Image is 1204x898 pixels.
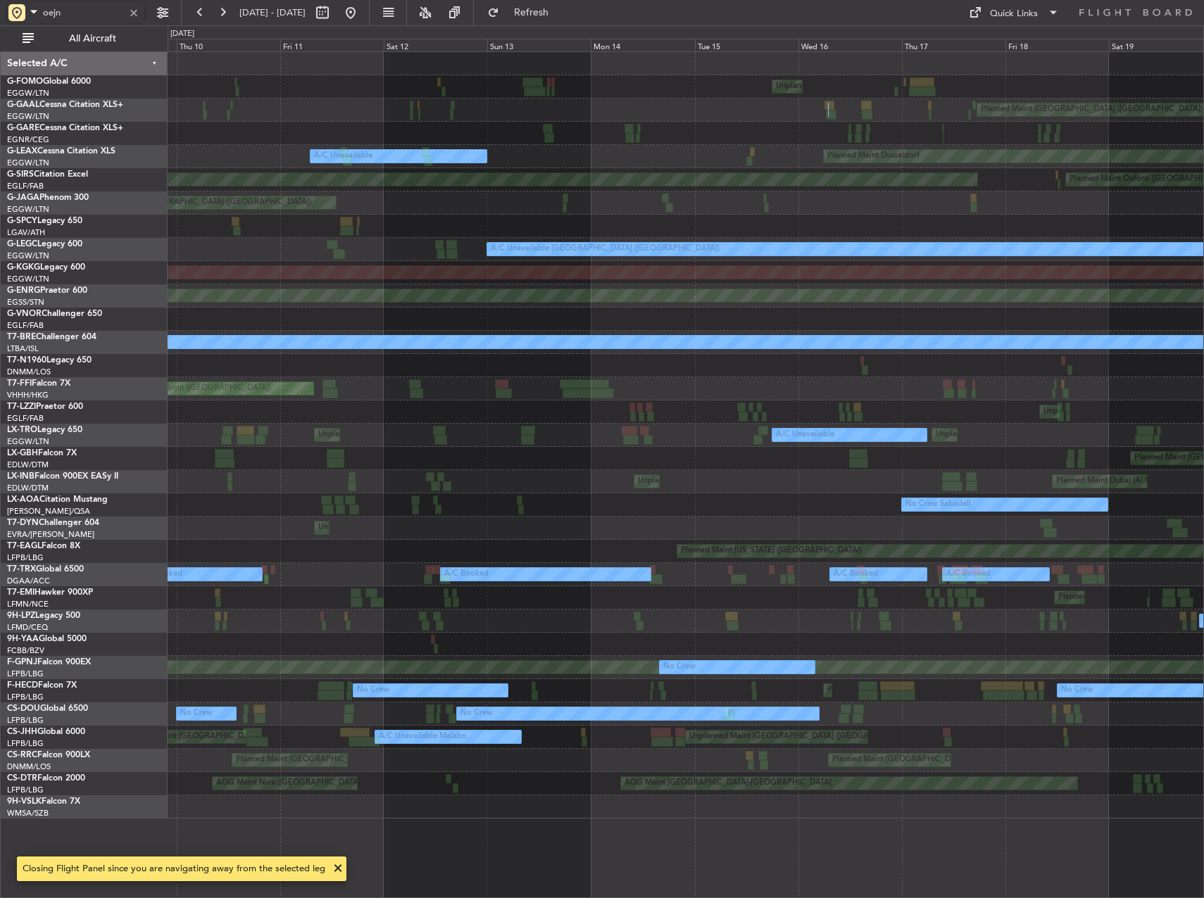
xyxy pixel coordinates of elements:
[1056,471,1195,492] div: Planned Maint Dubai (Al Maktoum Intl)
[7,379,70,388] a: T7-FFIFalcon 7X
[7,622,48,633] a: LFMD/CEQ
[902,39,1005,51] div: Thu 17
[7,751,90,759] a: CS-RRCFalcon 900LX
[7,426,37,434] span: LX-TRO
[7,645,44,656] a: FCBB/BZV
[491,239,720,260] div: A/C Unavailable [GEOGRAPHIC_DATA] ([GEOGRAPHIC_DATA])
[7,460,49,470] a: EDLW/DTM
[7,170,88,179] a: G-SIRSCitation Excel
[7,588,35,597] span: T7-EMI
[7,565,36,574] span: T7-TRX
[7,715,44,726] a: LFPB/LBG
[37,34,149,44] span: All Aircraft
[7,158,49,168] a: EGGW/LTN
[7,542,80,550] a: T7-EAGLFalcon 8X
[7,658,91,666] a: F-GPNJFalcon 900EX
[7,681,77,690] a: F-HECDFalcon 7X
[379,726,467,747] div: A/C Unavailable Malabo
[7,88,49,99] a: EGGW/LTN
[7,542,42,550] span: T7-EAGL
[689,726,921,747] div: Unplanned Maint [GEOGRAPHIC_DATA] ([GEOGRAPHIC_DATA])
[7,774,37,783] span: CS-DTR
[7,147,37,156] span: G-LEAX
[1061,680,1093,701] div: No Crew
[280,39,384,51] div: Fri 11
[7,170,34,179] span: G-SIRS
[7,797,42,806] span: 9H-VSLK
[7,263,85,272] a: G-KGKGLegacy 600
[7,390,49,400] a: VHHH/HKG
[7,367,51,377] a: DNMM/LOS
[170,28,194,40] div: [DATE]
[7,635,39,643] span: 9H-YAA
[7,704,88,713] a: CS-DOUGlobal 6500
[180,703,213,724] div: No Crew
[216,773,363,794] div: AOG Maint Nice ([GEOGRAPHIC_DATA])
[7,310,102,318] a: G-VNORChallenger 650
[7,286,87,295] a: G-ENRGPraetor 600
[7,808,49,818] a: WMSA/SZB
[7,403,83,411] a: T7-LZZIPraetor 600
[7,612,80,620] a: 9H-LPZLegacy 500
[7,227,45,238] a: LGAV/ATH
[7,101,39,109] span: G-GAAL
[827,146,920,167] div: Planned Maint Dusseldorf
[7,240,37,248] span: G-LEGC
[832,750,1054,771] div: Planned Maint [GEOGRAPHIC_DATA] ([GEOGRAPHIC_DATA])
[7,565,84,574] a: T7-TRXGlobal 6500
[663,657,696,678] div: No Crew
[776,424,834,445] div: A/C Unavailable
[23,862,325,876] div: Closing Flight Panel since you are navigating away from the selected leg
[502,8,561,18] span: Refresh
[7,286,40,295] span: G-ENRG
[7,274,49,284] a: EGGW/LTN
[905,494,971,515] div: No Crew Sabadell
[15,27,153,50] button: All Aircraft
[7,681,38,690] span: F-HECD
[384,39,487,51] div: Sat 12
[625,773,832,794] div: AOG Maint [GEOGRAPHIC_DATA]-[GEOGRAPHIC_DATA]
[7,472,35,481] span: LX-INB
[444,564,489,585] div: A/C Booked
[798,39,902,51] div: Wed 16
[7,506,90,517] a: [PERSON_NAME]/QSA
[43,2,124,23] input: Airport
[776,76,967,97] div: Unplanned Maint [US_STATE] ([GEOGRAPHIC_DATA])
[7,728,37,736] span: CS-JHH
[7,124,39,132] span: G-GARE
[7,379,32,388] span: T7-FFI
[1005,39,1109,51] div: Fri 18
[7,426,82,434] a: LX-TROLegacy 650
[318,424,550,445] div: Unplanned Maint [GEOGRAPHIC_DATA] ([GEOGRAPHIC_DATA])
[7,519,99,527] a: T7-DYNChallenger 604
[591,39,694,51] div: Mon 14
[681,540,862,562] div: Planned Maint [US_STATE] ([GEOGRAPHIC_DATA])
[239,6,306,19] span: [DATE] - [DATE]
[7,495,39,504] span: LX-AOA
[7,472,118,481] a: LX-INBFalcon 900EX EASy II
[7,576,50,586] a: DGAA/ACC
[834,564,878,585] div: A/C Booked
[990,7,1038,21] div: Quick Links
[7,297,44,308] a: EGSS/STN
[1058,587,1176,608] div: Planned Maint [PERSON_NAME]
[936,424,1038,445] div: Unplanned Maint Dusseldorf
[7,738,44,749] a: LFPB/LBG
[7,692,44,702] a: LFPB/LBG
[7,251,49,261] a: EGGW/LTN
[7,449,38,457] span: LX-GBH
[946,564,991,585] div: A/C Booked
[981,99,1203,120] div: Planned Maint [GEOGRAPHIC_DATA] ([GEOGRAPHIC_DATA])
[236,750,458,771] div: Planned Maint [GEOGRAPHIC_DATA] ([GEOGRAPHIC_DATA])
[7,588,93,597] a: T7-EMIHawker 900XP
[487,39,591,51] div: Sun 13
[7,658,37,666] span: F-GPNJ
[7,449,77,457] a: LX-GBHFalcon 7X
[7,704,40,713] span: CS-DOU
[7,77,91,86] a: G-FOMOGlobal 6000
[7,413,44,424] a: EGLF/FAB
[7,101,123,109] a: G-GAALCessna Citation XLS+
[7,774,85,783] a: CS-DTRFalcon 2000
[7,194,89,202] a: G-JAGAPhenom 300
[7,333,36,341] span: T7-BRE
